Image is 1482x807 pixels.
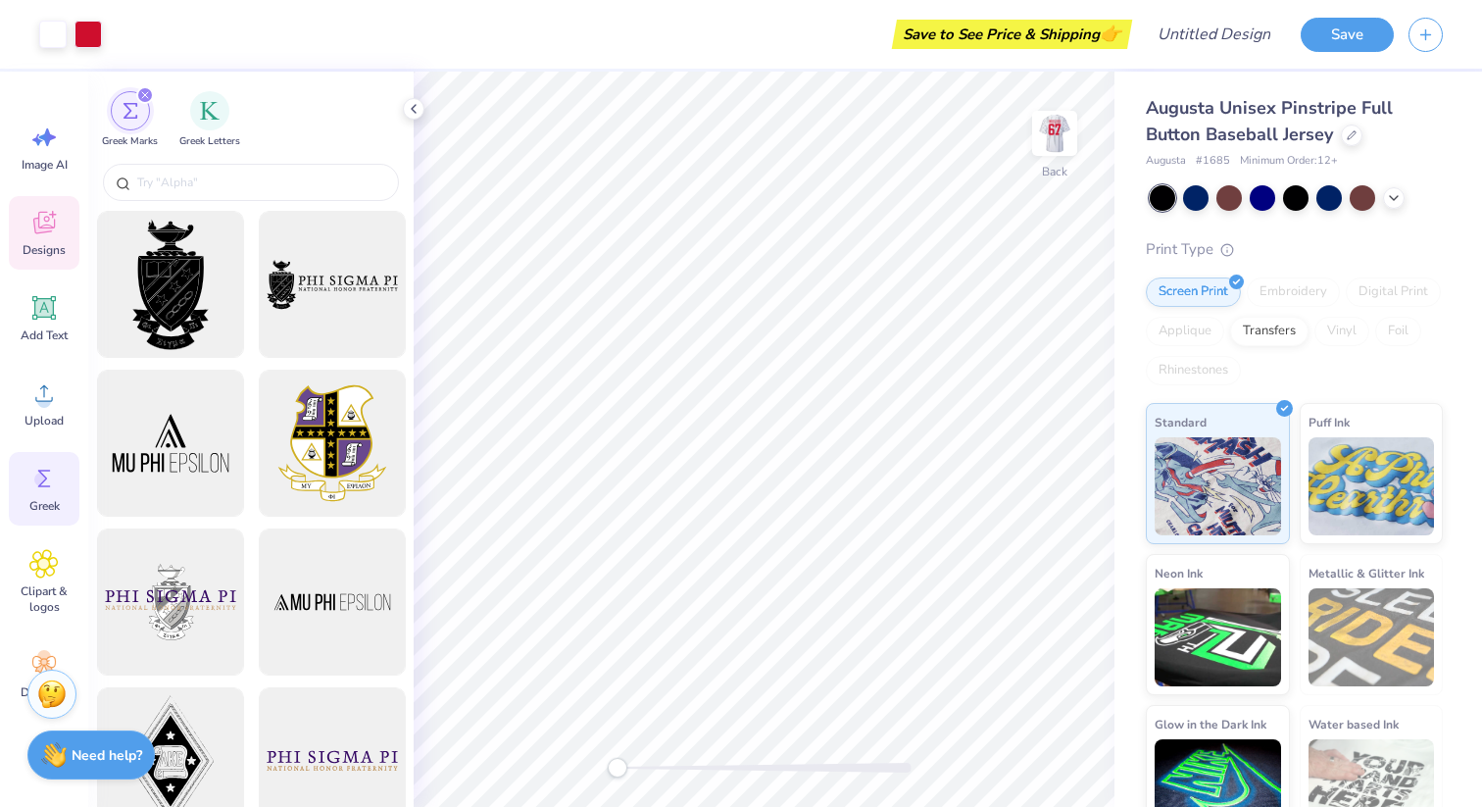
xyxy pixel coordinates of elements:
[897,20,1127,49] div: Save to See Price & Shipping
[1196,153,1230,170] span: # 1685
[1230,317,1309,346] div: Transfers
[179,91,240,149] button: filter button
[1309,437,1435,535] img: Puff Ink
[179,91,240,149] div: filter for Greek Letters
[12,583,76,615] span: Clipart & logos
[1042,163,1067,180] div: Back
[1155,437,1281,535] img: Standard
[1155,563,1203,583] span: Neon Ink
[1346,277,1441,307] div: Digital Print
[1146,277,1241,307] div: Screen Print
[25,413,64,429] span: Upload
[1314,317,1369,346] div: Vinyl
[102,91,158,149] div: filter for Greek Marks
[1155,588,1281,686] img: Neon Ink
[1155,412,1207,432] span: Standard
[200,101,220,121] img: Greek Letters Image
[608,758,627,778] div: Accessibility label
[1146,317,1224,346] div: Applique
[23,242,66,258] span: Designs
[1301,18,1394,52] button: Save
[1146,238,1443,261] div: Print Type
[179,134,240,149] span: Greek Letters
[1146,96,1393,146] span: Augusta Unisex Pinstripe Full Button Baseball Jersey
[1100,22,1121,45] span: 👉
[102,134,158,149] span: Greek Marks
[1142,15,1286,54] input: Untitled Design
[29,498,60,514] span: Greek
[1240,153,1338,170] span: Minimum Order: 12 +
[21,328,68,343] span: Add Text
[1309,563,1424,583] span: Metallic & Glitter Ink
[22,157,68,173] span: Image AI
[1146,356,1241,385] div: Rhinestones
[123,103,138,119] img: Greek Marks Image
[72,746,142,765] strong: Need help?
[135,173,386,192] input: Try "Alpha"
[1146,153,1186,170] span: Augusta
[1309,412,1350,432] span: Puff Ink
[102,91,158,149] button: filter button
[1035,114,1074,153] img: Back
[1309,714,1399,734] span: Water based Ink
[1155,714,1266,734] span: Glow in the Dark Ink
[1375,317,1421,346] div: Foil
[21,684,68,700] span: Decorate
[1247,277,1340,307] div: Embroidery
[1309,588,1435,686] img: Metallic & Glitter Ink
